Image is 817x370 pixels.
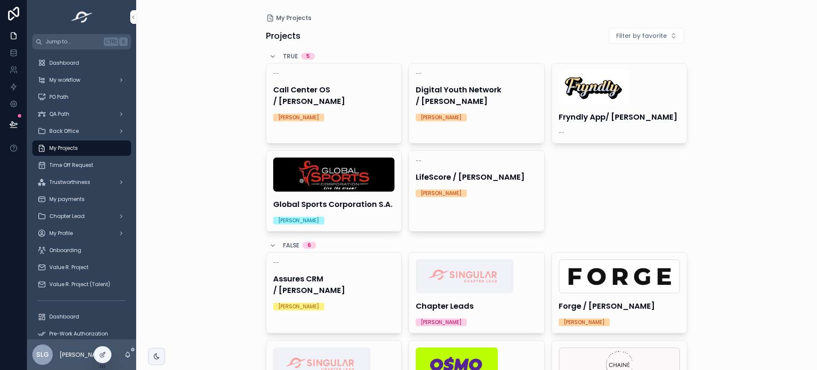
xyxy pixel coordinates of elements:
span: Chapter Lead [49,213,85,220]
span: My workflow [49,77,80,83]
img: Forge.png [559,259,680,293]
img: Captura-de-pantalla-2024-05-16-a-la(s)-15.25.47.png [559,70,630,104]
a: --LifeScore / [PERSON_NAME][PERSON_NAME] [408,150,545,232]
img: App logo [69,10,95,24]
span: -- [273,259,279,266]
span: -- [273,70,279,77]
a: --Assures CRM / [PERSON_NAME][PERSON_NAME] [266,252,402,333]
h4: Assures CRM / [PERSON_NAME] [273,273,395,296]
a: Captura-de-pantalla-2024-05-16-a-la(s)-15.25.47.pngFryndly App/ [PERSON_NAME]-- [551,63,688,143]
span: Pre-Work Authorization [49,330,108,337]
a: My workflow [32,72,131,88]
span: Back Office [49,128,79,135]
div: [PERSON_NAME] [421,114,462,121]
h4: Fryndly App/ [PERSON_NAME] [559,111,680,123]
span: Trustworthiness [49,179,90,186]
span: My payments [49,196,85,203]
h1: Projects [266,30,300,42]
a: Dashboard [32,309,131,324]
span: Filter by favorite [616,32,667,40]
div: [PERSON_NAME] [278,303,319,310]
h4: Digital Youth Network / [PERSON_NAME] [416,84,537,107]
img: cropimage9134.webp [273,158,395,192]
div: [PERSON_NAME] [278,217,319,224]
a: My payments [32,192,131,207]
span: Onboarding [49,247,81,254]
a: Pre-Work Authorization [32,326,131,341]
h4: Forge / [PERSON_NAME] [559,300,680,312]
h4: Call Center OS / [PERSON_NAME] [273,84,395,107]
a: Value R. Project (Talent) [32,277,131,292]
span: Dashboard [49,313,79,320]
a: Time Off Request [32,158,131,173]
a: My Projects [32,141,131,156]
span: TRUE [283,52,298,60]
span: Jump to... [46,38,100,45]
div: [PERSON_NAME] [278,114,319,121]
span: -- [416,158,422,164]
h4: Global Sports Corporation S.A. [273,198,395,210]
a: Singular-Chapter-Lead.pngChapter Leads[PERSON_NAME] [408,252,545,333]
div: [PERSON_NAME] [421,189,462,197]
a: Dashboard [32,55,131,71]
span: -- [559,129,565,136]
div: scrollable content [27,49,136,339]
span: FALSE [283,241,299,250]
a: My Profile [32,226,131,241]
p: [PERSON_NAME] [60,350,106,359]
div: [PERSON_NAME] [421,318,462,326]
div: [PERSON_NAME] [564,318,605,326]
span: -- [416,70,422,77]
span: Time Off Request [49,162,93,169]
a: --Digital Youth Network / [PERSON_NAME][PERSON_NAME] [408,63,545,143]
span: Dashboard [49,60,79,66]
span: My Profile [49,230,73,237]
div: 6 [308,242,311,249]
a: Forge.pngForge / [PERSON_NAME][PERSON_NAME] [551,252,688,333]
span: K [120,38,127,45]
h4: LifeScore / [PERSON_NAME] [416,171,537,183]
span: QA Path [49,111,69,118]
span: Ctrl [104,37,118,46]
h4: Chapter Leads [416,300,537,312]
a: My Projects [266,14,311,22]
span: PO Path [49,94,69,100]
a: Chapter Lead [32,209,131,224]
a: Value R. Project [32,260,131,275]
div: 5 [306,53,310,60]
button: Jump to...CtrlK [32,34,131,49]
span: My Projects [49,145,78,152]
img: Singular-Chapter-Lead.png [416,259,514,293]
a: --Call Center OS / [PERSON_NAME][PERSON_NAME] [266,63,402,143]
a: QA Path [32,106,131,122]
button: Select Button [609,28,684,44]
span: SLG [36,350,49,360]
a: Back Office [32,123,131,139]
a: Onboarding [32,243,131,258]
span: Value R. Project (Talent) [49,281,110,288]
span: My Projects [276,14,311,22]
a: Trustworthiness [32,175,131,190]
a: PO Path [32,89,131,105]
span: Value R. Project [49,264,89,271]
a: cropimage9134.webpGlobal Sports Corporation S.A.[PERSON_NAME] [266,150,402,232]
